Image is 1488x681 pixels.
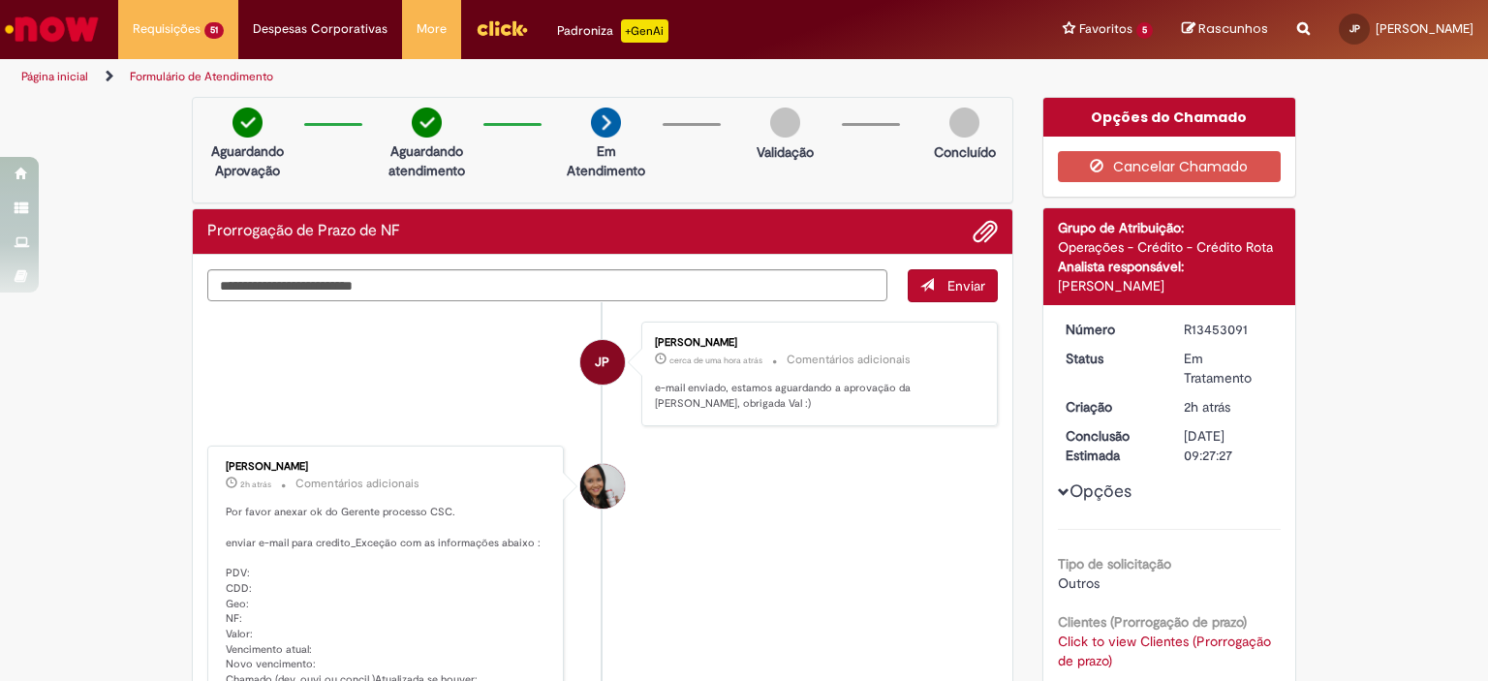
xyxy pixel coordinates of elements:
[787,352,911,368] small: Comentários adicionais
[1058,555,1171,573] b: Tipo de solicitação
[476,14,528,43] img: click_logo_yellow_360x200.png
[1349,22,1360,35] span: JP
[655,381,977,411] p: e-mail enviado, estamos aguardando a aprovação da [PERSON_NAME], obrigada Val :)
[1184,398,1230,416] time: 27/08/2025 15:17:59
[580,464,625,509] div: Valeria Maria Da Conceicao
[973,219,998,244] button: Adicionar anexos
[949,108,979,138] img: img-circle-grey.png
[1058,151,1282,182] button: Cancelar Chamado
[1182,20,1268,39] a: Rascunhos
[1043,98,1296,137] div: Opções do Chamado
[1198,19,1268,38] span: Rascunhos
[2,10,102,48] img: ServiceNow
[295,476,419,492] small: Comentários adicionais
[1058,276,1282,295] div: [PERSON_NAME]
[207,269,887,302] textarea: Digite sua mensagem aqui...
[1058,633,1271,669] a: Click to view Clientes (Prorrogação de prazo)
[947,277,985,294] span: Enviar
[201,141,294,180] p: Aguardando Aprovação
[1058,218,1282,237] div: Grupo de Atribuição:
[669,355,762,366] time: 27/08/2025 15:30:49
[580,340,625,385] div: Julia Silva Pereira
[1058,613,1247,631] b: Clientes (Prorrogação de prazo)
[1184,320,1274,339] div: R13453091
[669,355,762,366] span: cerca de uma hora atrás
[380,141,474,180] p: Aguardando atendimento
[1079,19,1132,39] span: Favoritos
[412,108,442,138] img: check-circle-green.png
[207,223,400,240] h2: Prorrogação de Prazo de NF Histórico de tíquete
[595,339,609,386] span: JP
[1184,397,1274,417] div: 27/08/2025 15:17:59
[1051,397,1170,417] dt: Criação
[757,142,814,162] p: Validação
[226,461,548,473] div: [PERSON_NAME]
[417,19,447,39] span: More
[240,479,271,490] time: 27/08/2025 15:21:25
[21,69,88,84] a: Página inicial
[559,141,653,180] p: Em Atendimento
[655,337,977,349] div: [PERSON_NAME]
[1184,398,1230,416] span: 2h atrás
[133,19,201,39] span: Requisições
[1184,426,1274,465] div: [DATE] 09:27:27
[1058,237,1282,257] div: Operações - Crédito - Crédito Rota
[621,19,668,43] p: +GenAi
[240,479,271,490] span: 2h atrás
[1136,22,1153,39] span: 5
[15,59,977,95] ul: Trilhas de página
[1051,426,1170,465] dt: Conclusão Estimada
[1376,20,1473,37] span: [PERSON_NAME]
[253,19,387,39] span: Despesas Corporativas
[232,108,263,138] img: check-circle-green.png
[557,19,668,43] div: Padroniza
[934,142,996,162] p: Concluído
[591,108,621,138] img: arrow-next.png
[908,269,998,302] button: Enviar
[1058,574,1100,592] span: Outros
[204,22,224,39] span: 51
[770,108,800,138] img: img-circle-grey.png
[1051,349,1170,368] dt: Status
[1051,320,1170,339] dt: Número
[1184,349,1274,387] div: Em Tratamento
[130,69,273,84] a: Formulário de Atendimento
[1058,257,1282,276] div: Analista responsável:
